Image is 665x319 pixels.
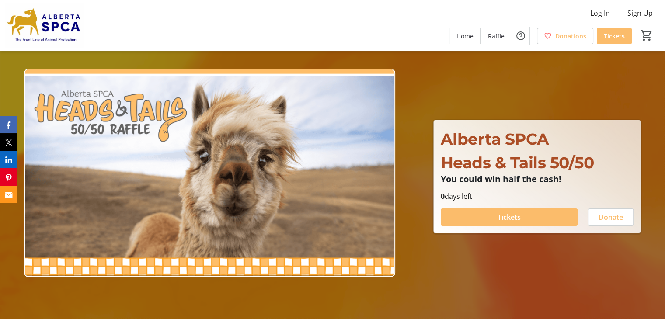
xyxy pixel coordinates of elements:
span: Log In [590,8,610,18]
button: Sign Up [620,6,660,20]
span: Sign Up [627,8,653,18]
span: Raffle [488,31,505,41]
span: Heads & Tails 50/50 [441,153,594,172]
span: Donate [599,212,623,222]
a: Raffle [481,28,512,44]
img: Alberta SPCA's Logo [5,3,83,47]
span: Tickets [498,212,521,222]
button: Log In [583,6,617,20]
img: Campaign CTA Media Photo [24,69,395,277]
p: days left [441,191,634,201]
span: Alberta SPCA [441,129,549,149]
button: Cart [639,28,655,43]
button: Donate [588,208,634,226]
a: Tickets [597,28,632,44]
p: You could win half the cash! [441,174,634,184]
a: Donations [537,28,593,44]
span: 0 [441,191,445,201]
span: Home [456,31,474,41]
button: Help [512,27,529,45]
button: Tickets [441,208,578,226]
a: Home [449,28,480,44]
span: Tickets [604,31,625,41]
span: Donations [555,31,586,41]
